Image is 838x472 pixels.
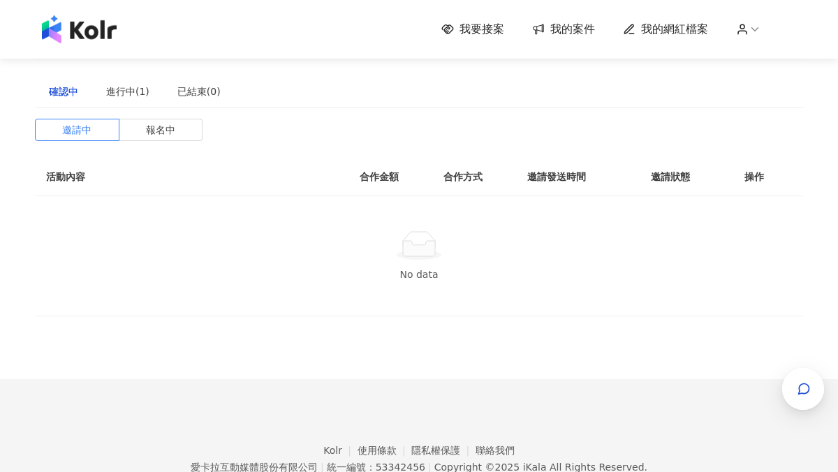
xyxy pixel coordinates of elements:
[358,445,412,456] a: 使用條款
[35,158,314,196] th: 活動內容
[348,158,432,196] th: 合作金額
[432,158,516,196] th: 合作方式
[411,445,476,456] a: 隱私權保護
[640,158,733,196] th: 邀請狀態
[42,15,117,43] img: logo
[641,22,708,37] span: 我的網紅檔案
[52,267,786,282] div: No data
[733,158,803,196] th: 操作
[49,84,78,99] div: 確認中
[441,22,504,37] a: 我要接案
[146,119,175,140] span: 報名中
[323,445,357,456] a: Kolr
[62,119,91,140] span: 邀請中
[106,84,149,99] div: 進行中(1)
[476,445,515,456] a: 聯絡我們
[550,22,595,37] span: 我的案件
[532,22,595,37] a: 我的案件
[516,158,640,196] th: 邀請發送時間
[623,22,708,37] a: 我的網紅檔案
[460,22,504,37] span: 我要接案
[177,84,221,99] div: 已結束(0)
